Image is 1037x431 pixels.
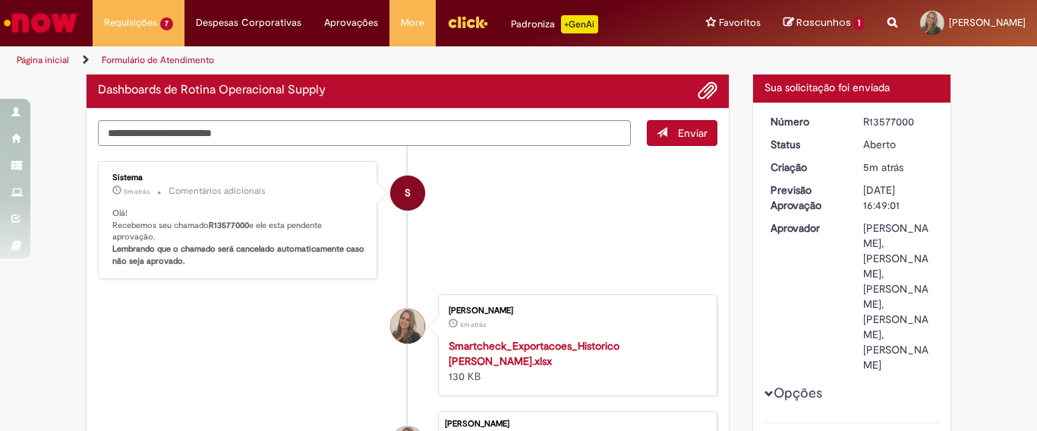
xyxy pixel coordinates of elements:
[11,46,680,74] ul: Trilhas de página
[124,187,150,196] time: 29/09/2025 13:49:16
[160,17,173,30] span: 7
[764,81,890,94] span: Sua solicitação foi enviada
[169,185,266,198] small: Comentários adicionais
[863,160,903,174] time: 29/09/2025 13:49:01
[98,120,631,146] textarea: Digite sua mensagem aqui...
[698,81,717,100] button: Adicionar anexos
[719,15,761,30] span: Favoritos
[759,114,853,129] dt: Número
[796,15,851,30] span: Rascunhos
[853,17,865,30] span: 1
[863,160,903,174] span: 5m atrás
[449,339,619,368] a: Smartcheck_Exportacoes_Historico [PERSON_NAME].xlsx
[863,182,934,213] div: [DATE] 16:49:01
[460,320,486,329] span: 6m atrás
[759,182,853,213] dt: Previsão Aprovação
[390,176,425,211] div: System
[401,15,424,30] span: More
[196,15,301,30] span: Despesas Corporativas
[561,15,598,33] p: +GenAi
[112,243,367,267] b: Lembrando que o chamado será cancelado automaticamente caso não seja aprovado.
[449,306,701,315] div: [PERSON_NAME]
[511,15,598,33] div: Padroniza
[759,137,853,152] dt: Status
[863,220,934,372] div: [PERSON_NAME], [PERSON_NAME], [PERSON_NAME], [PERSON_NAME], [PERSON_NAME]
[863,114,934,129] div: R13577000
[759,160,853,175] dt: Criação
[124,187,150,196] span: 5m atrás
[2,8,80,38] img: ServiceNow
[949,16,1026,29] span: [PERSON_NAME]
[647,120,717,146] button: Enviar
[390,309,425,344] div: Viviane Fernandes Da Silva
[104,15,157,30] span: Requisições
[863,137,934,152] div: Aberto
[102,54,214,66] a: Formulário de Atendimento
[112,208,365,268] p: Olá! Recebemos seu chamado e ele esta pendente aprovação.
[112,173,365,182] div: Sistema
[445,420,709,429] div: [PERSON_NAME]
[98,84,326,97] h2: Dashboards de Rotina Operacional Supply Histórico de tíquete
[405,175,411,211] span: S
[678,126,708,140] span: Enviar
[863,160,934,175] div: 29/09/2025 13:49:01
[460,320,486,329] time: 29/09/2025 13:47:34
[783,16,865,30] a: Rascunhos
[209,220,249,231] b: R13577000
[17,54,69,66] a: Página inicial
[449,338,701,384] div: 130 KB
[759,220,853,236] dt: Aprovador
[447,11,488,33] img: click_logo_yellow_360x200.png
[324,15,378,30] span: Aprovações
